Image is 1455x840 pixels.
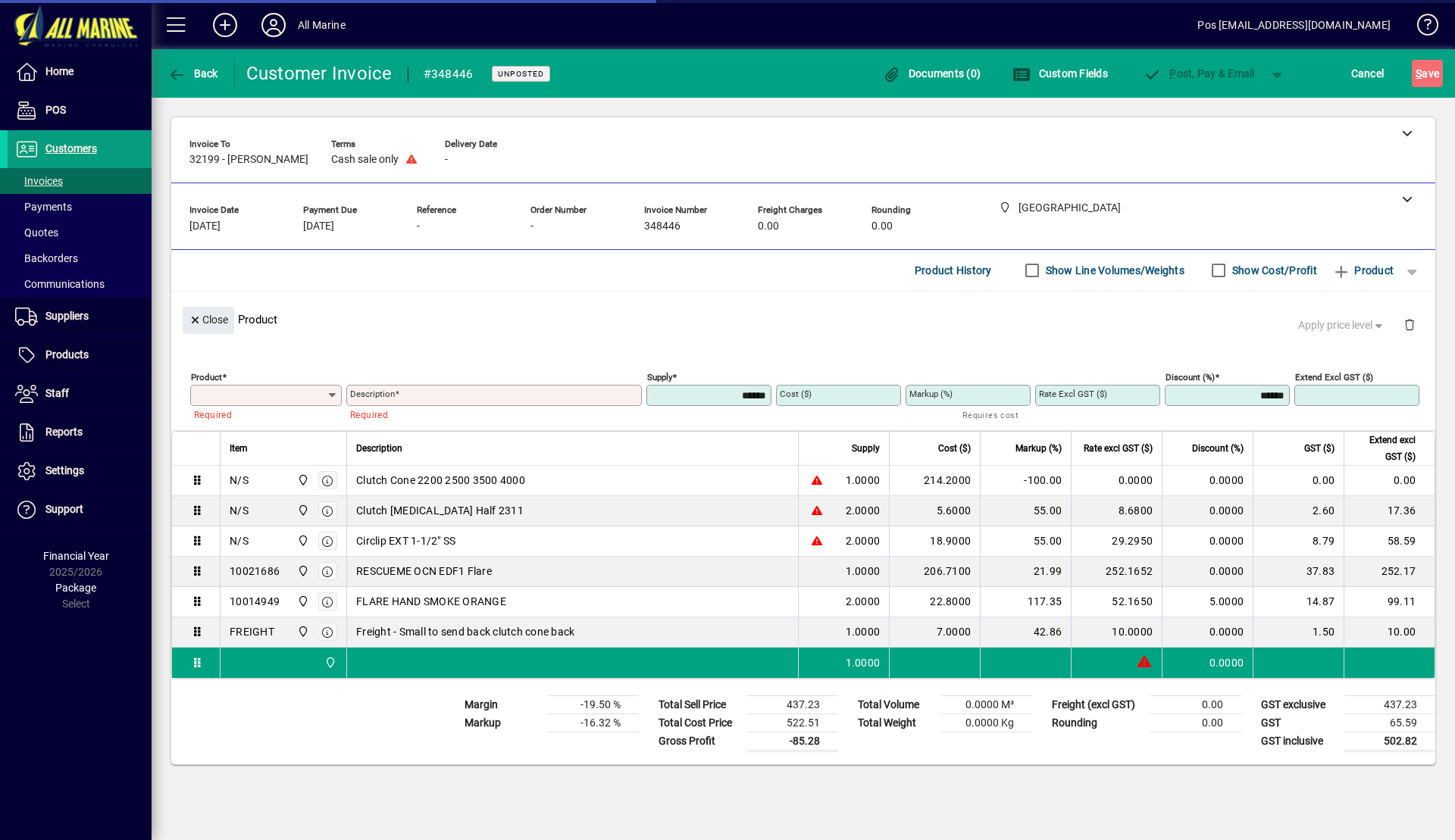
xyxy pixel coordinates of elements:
[1344,732,1435,751] td: 502.82
[45,503,83,515] span: Support
[747,714,838,732] td: 522.51
[962,406,1018,423] mat-hint: Requires cost
[1253,466,1344,496] td: 0.00
[889,587,980,617] td: 22.8000
[457,695,548,714] td: Margin
[1162,526,1253,557] td: 0.0000
[350,389,395,399] mat-label: Description
[8,194,152,220] a: Payments
[889,557,980,587] td: 206.7100
[1344,617,1435,648] td: 10.00
[758,220,779,233] span: 0.00
[189,308,228,333] span: Close
[651,714,747,732] td: Total Cost Price
[1192,440,1244,457] span: Discount (%)
[167,67,218,80] span: Back
[45,142,97,155] span: Customers
[980,526,1071,557] td: 55.00
[1298,317,1386,333] span: Apply price level
[189,220,221,233] span: [DATE]
[651,732,747,751] td: Gross Profit
[15,201,72,213] span: Payments
[548,695,639,714] td: -19.50 %
[941,714,1032,732] td: 0.0000 Kg
[1253,714,1344,732] td: GST
[889,526,980,557] td: 18.9000
[8,491,152,529] a: Support
[1253,617,1344,648] td: 1.50
[8,452,152,490] a: Settings
[846,503,881,518] span: 2.0000
[889,466,980,496] td: 214.2000
[1015,440,1062,457] span: Markup (%)
[8,414,152,451] a: Reports
[8,336,152,374] a: Products
[230,564,280,579] div: 10021686
[230,440,248,457] span: Item
[1295,371,1373,382] mat-label: Extend excl GST ($)
[1412,60,1443,87] button: Save
[230,624,274,639] div: FREIGHT
[846,533,881,548] span: 2.0000
[909,257,998,284] button: Product History
[889,617,980,648] td: 7.0000
[356,594,506,609] span: FLARE HAND SMOKE ORANGE
[1044,695,1150,714] td: Freight (excl GST)
[8,245,152,271] a: Backorders
[915,258,992,283] span: Product History
[1044,714,1150,732] td: Rounding
[548,714,639,732] td: -16.32 %
[45,310,89,322] span: Suppliers
[1344,466,1435,496] td: 0.00
[980,466,1071,496] td: -100.00
[445,154,448,166] span: -
[45,348,89,361] span: Products
[164,60,222,87] button: Back
[1416,67,1422,80] span: S
[1162,496,1253,526] td: 0.0000
[293,472,311,489] span: Port Road
[230,503,249,518] div: N/S
[15,278,105,290] span: Communications
[1253,695,1344,714] td: GST exclusive
[498,69,544,79] span: Unposted
[1253,557,1344,587] td: 37.83
[15,226,58,239] span: Quotes
[1229,263,1317,278] label: Show Cost/Profit
[1406,3,1436,52] a: Knowledge Base
[1292,311,1392,339] button: Apply price level
[356,624,574,639] span: Freight - Small to send back clutch cone back
[1012,67,1108,80] span: Custom Fields
[8,298,152,336] a: Suppliers
[1169,67,1176,80] span: P
[230,473,249,488] div: N/S
[889,496,980,526] td: 5.6000
[1344,587,1435,617] td: 99.11
[8,220,152,245] a: Quotes
[356,564,492,579] span: RESCUEME OCN EDF1 Flare
[1009,60,1112,87] button: Custom Fields
[1391,317,1428,331] app-page-header-button: Delete
[201,11,249,39] button: Add
[8,92,152,130] a: POS
[1344,496,1435,526] td: 17.36
[1391,307,1428,343] button: Delete
[1344,714,1435,732] td: 65.59
[230,533,249,548] div: N/S
[1150,695,1241,714] td: 0.00
[1162,617,1253,648] td: 0.0000
[45,65,74,77] span: Home
[15,252,78,264] span: Backorders
[846,655,881,670] span: 1.0000
[293,502,311,519] span: Port Road
[850,714,941,732] td: Total Weight
[43,550,109,562] span: Financial Year
[1253,496,1344,526] td: 2.60
[1162,466,1253,496] td: 0.0000
[846,594,881,609] span: 2.0000
[1304,440,1335,457] span: GST ($)
[850,695,941,714] td: Total Volume
[8,53,152,91] a: Home
[846,564,881,579] span: 1.0000
[1081,533,1153,548] div: 29.2950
